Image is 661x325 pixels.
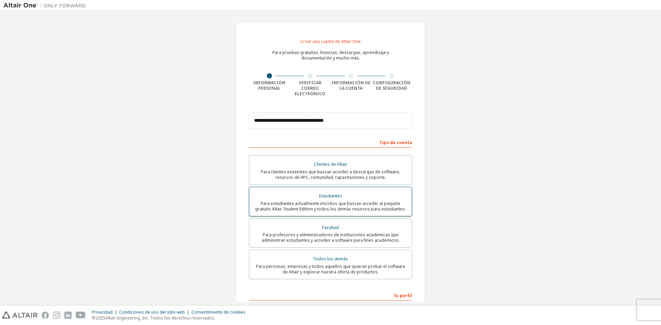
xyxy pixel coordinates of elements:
font: Para profesores y administradores de instituciones académicas que administran estudiantes y acced... [262,232,400,243]
font: Altair Engineering, Inc. Todos los derechos reservados. [105,315,216,321]
font: Todos los demás [313,256,348,262]
img: instagram.svg [53,312,60,319]
font: 2025 [96,315,105,321]
font: Configuración de seguridad [373,80,410,91]
font: Para pruebas gratuitas, licencias, descargas, aprendizaje y [272,50,389,55]
font: Información personal [253,80,285,91]
font: Para personas, empresas y todos aquellos que quieran probar el software de Altair y explorar nues... [256,263,405,275]
font: Condiciones de uso del sitio web [119,309,185,315]
font: Para clientes existentes que buscan acceder a descargas de software, recursos de HPC, comunidad, ... [261,169,400,180]
img: altair_logo.svg [2,312,38,319]
img: linkedin.svg [64,312,72,319]
font: Estudiantes [319,193,342,199]
font: Clientes de Altair [314,161,347,167]
font: Facultad [322,225,339,230]
font: Tipo de cuenta [379,140,412,145]
font: © [92,315,96,321]
img: youtube.svg [76,312,86,319]
font: Información de la cuenta [332,80,370,91]
font: Tu perfil [394,293,412,299]
font: Crear una cuenta de Altair One [301,39,361,44]
font: Para estudiantes actualmente inscritos que buscan acceder al paquete gratuito Altair Student Edit... [255,201,406,212]
font: Verificar correo electrónico [295,80,325,97]
img: facebook.svg [42,312,49,319]
img: Altair Uno [3,2,90,9]
font: documentación y mucho más. [301,55,360,61]
font: Consentimiento de cookies [191,309,245,315]
font: Privacidad [92,309,113,315]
